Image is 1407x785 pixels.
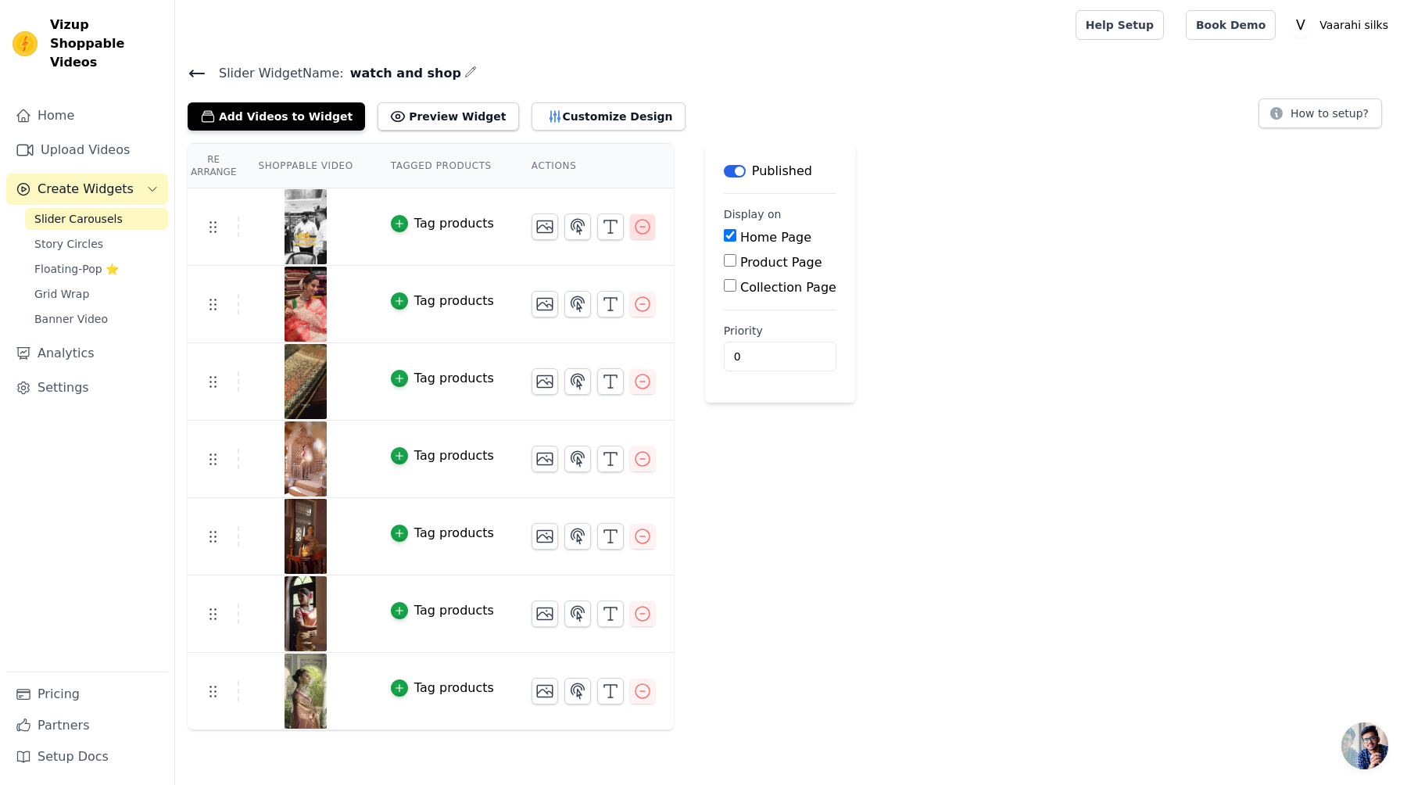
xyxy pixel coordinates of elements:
[34,311,108,327] span: Banner Video
[6,679,168,710] a: Pricing
[740,280,836,295] label: Collection Page
[414,446,494,465] div: Tag products
[464,63,477,84] div: Edit Name
[34,286,89,302] span: Grid Wrap
[1076,10,1164,40] a: Help Setup
[414,601,494,620] div: Tag products
[284,344,328,419] img: vizup-images-7e14.png
[724,206,782,222] legend: Display on
[391,679,494,697] button: Tag products
[284,189,328,264] img: vizup-images-bc54.png
[25,208,168,230] a: Slider Carousels
[532,523,558,550] button: Change Thumbnail
[414,524,494,543] div: Tag products
[1258,99,1382,128] button: How to setup?
[391,601,494,620] button: Tag products
[378,102,518,131] button: Preview Widget
[6,338,168,369] a: Analytics
[206,64,344,83] span: Slider Widget Name:
[25,233,168,255] a: Story Circles
[414,679,494,697] div: Tag products
[50,16,162,72] span: Vizup Shoppable Videos
[513,144,674,188] th: Actions
[6,174,168,205] button: Create Widgets
[532,446,558,472] button: Change Thumbnail
[284,267,328,342] img: vizup-images-d9c0.png
[344,64,461,83] span: watch and shop
[532,368,558,395] button: Change Thumbnail
[740,230,811,245] label: Home Page
[38,180,134,199] span: Create Widgets
[6,710,168,741] a: Partners
[532,291,558,317] button: Change Thumbnail
[6,372,168,403] a: Settings
[532,600,558,627] button: Change Thumbnail
[1296,17,1305,33] text: V
[532,102,686,131] button: Customize Design
[284,654,328,729] img: vizup-images-3cec.png
[6,100,168,131] a: Home
[1186,10,1276,40] a: Book Demo
[372,144,513,188] th: Tagged Products
[1341,722,1388,769] div: Open chat
[1288,11,1394,39] button: V Vaarahi silks
[414,369,494,388] div: Tag products
[239,144,371,188] th: Shoppable Video
[188,102,365,131] button: Add Videos to Widget
[414,292,494,310] div: Tag products
[34,236,103,252] span: Story Circles
[13,31,38,56] img: Vizup
[391,524,494,543] button: Tag products
[1258,109,1382,124] a: How to setup?
[414,214,494,233] div: Tag products
[284,499,328,574] img: vizup-images-6a50.png
[724,323,836,339] label: Priority
[34,261,119,277] span: Floating-Pop ⭐
[25,308,168,330] a: Banner Video
[6,134,168,166] a: Upload Videos
[284,576,328,651] img: vizup-images-fe27.png
[391,292,494,310] button: Tag products
[284,421,328,496] img: vizup-images-9479.png
[391,369,494,388] button: Tag products
[391,214,494,233] button: Tag products
[25,258,168,280] a: Floating-Pop ⭐
[188,144,239,188] th: Re Arrange
[34,211,123,227] span: Slider Carousels
[391,446,494,465] button: Tag products
[6,741,168,772] a: Setup Docs
[532,678,558,704] button: Change Thumbnail
[532,213,558,240] button: Change Thumbnail
[1313,11,1394,39] p: Vaarahi silks
[752,162,812,181] p: Published
[25,283,168,305] a: Grid Wrap
[740,255,822,270] label: Product Page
